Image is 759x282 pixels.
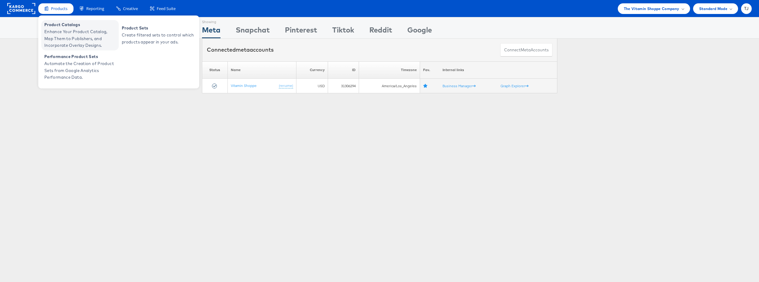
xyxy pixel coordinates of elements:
div: Tiktok [332,25,354,38]
a: Performance Product Sets Automate the Creation of Product Sets from Google Analytics Performance ... [41,52,119,82]
span: Creative [123,6,138,12]
th: Status [202,61,227,79]
td: America/Los_Angeles [359,79,420,93]
span: TJ [744,7,749,11]
th: Name [227,61,296,79]
span: Reporting [86,6,104,12]
a: Vitamin Shoppe [231,83,257,88]
a: (rename) [279,83,293,88]
th: Currency [296,61,328,79]
span: Product Sets [122,25,195,32]
span: meta [521,47,531,53]
th: ID [328,61,359,79]
span: Standard Mode [699,5,727,12]
div: Showing [202,17,221,25]
div: Snapchat [236,25,270,38]
span: meta [236,46,250,53]
span: Feed Suite [157,6,176,12]
a: Product Sets Create filtered sets to control which products appear in your ads. [119,20,196,50]
a: Business Manager [443,84,476,88]
span: Products [51,6,67,12]
span: Automate the Creation of Product Sets from Google Analytics Performance Data. [44,60,117,81]
button: ConnectmetaAccounts [500,43,552,57]
div: Google [407,25,432,38]
span: The Vitamin Shoppe Company [624,5,679,12]
span: Product Catalogs [44,21,117,28]
a: Product Catalogs Enhance Your Product Catalog, Map Them to Publishers, and Incorporate Overlay De... [41,20,119,50]
td: 31306294 [328,79,359,93]
span: Performance Product Sets [44,53,117,60]
th: Timezone [359,61,420,79]
div: Connected accounts [207,46,274,54]
span: Create filtered sets to control which products appear in your ads. [122,32,195,46]
span: Enhance Your Product Catalog, Map Them to Publishers, and Incorporate Overlay Designs. [44,28,117,49]
div: Meta [202,25,221,38]
div: Reddit [369,25,392,38]
div: Pinterest [285,25,317,38]
td: USD [296,79,328,93]
a: Graph Explorer [501,84,528,88]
